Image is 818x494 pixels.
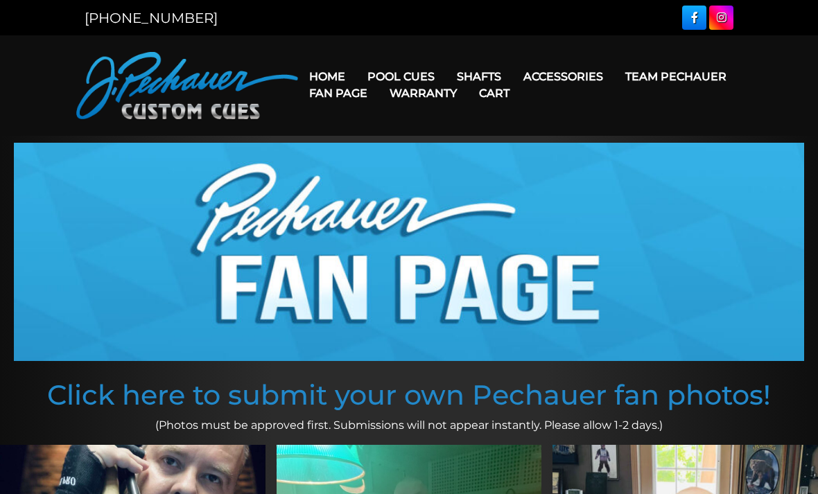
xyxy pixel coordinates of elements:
a: Home [298,59,356,94]
a: Warranty [378,76,468,111]
img: Pechauer Custom Cues [76,52,298,119]
a: Accessories [512,59,614,94]
a: [PHONE_NUMBER] [85,10,218,26]
a: Fan Page [298,76,378,111]
a: Team Pechauer [614,59,738,94]
a: Shafts [446,59,512,94]
a: Pool Cues [356,59,446,94]
a: Click here to submit your own Pechauer fan photos! [47,378,771,412]
a: Cart [468,76,521,111]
